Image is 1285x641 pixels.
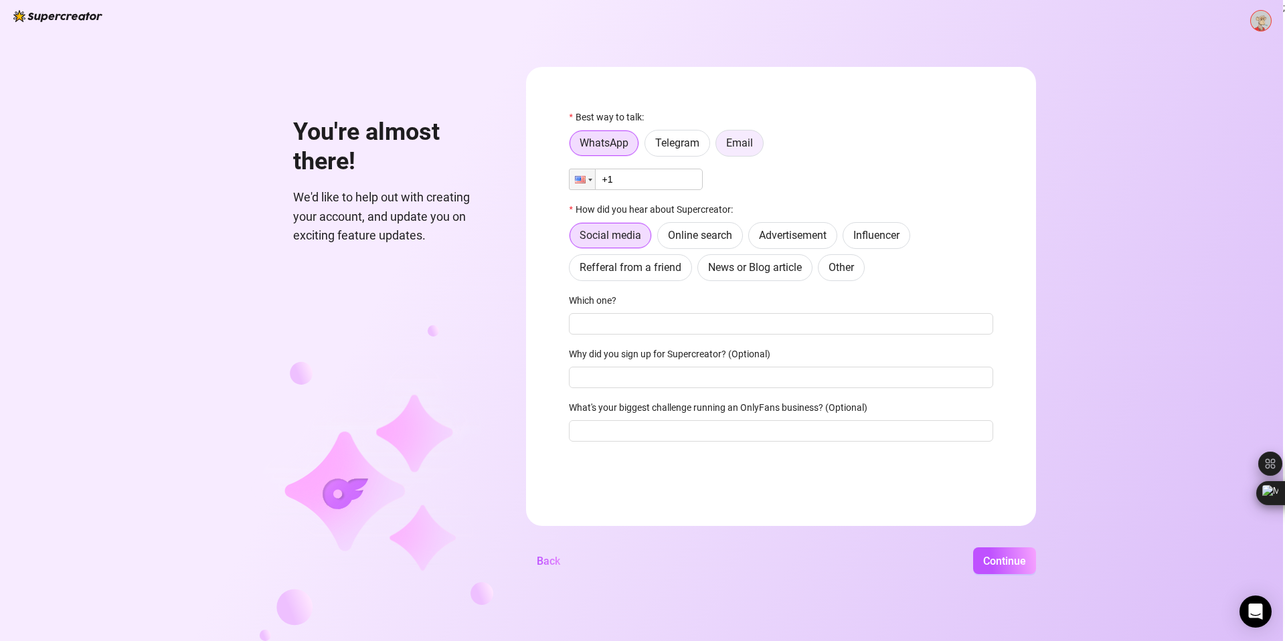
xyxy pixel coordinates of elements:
[655,136,699,149] span: Telegram
[569,347,779,361] label: Why did you sign up for Supercreator? (Optional)
[526,547,571,574] button: Back
[570,169,595,189] div: United States: + 1
[708,261,802,274] span: News or Blog article
[580,136,628,149] span: WhatsApp
[293,118,494,176] h1: You're almost there!
[569,293,625,308] label: Which one?
[569,367,993,388] input: Why did you sign up for Supercreator? (Optional)
[569,169,703,190] input: 1 (702) 123-4567
[569,110,652,124] label: Best way to talk:
[668,229,732,242] span: Online search
[853,229,899,242] span: Influencer
[13,10,102,22] img: logo
[759,229,827,242] span: Advertisement
[537,555,560,567] span: Back
[973,547,1036,574] button: Continue
[1251,11,1271,31] img: ACg8ocJ4PjgdeXUEvrcJEBvpokY4oqqU30LSv8_jCv_a0cRKX43tCtAH=s96-c
[569,400,876,415] label: What's your biggest challenge running an OnlyFans business? (Optional)
[580,229,641,242] span: Social media
[726,136,753,149] span: Email
[829,261,854,274] span: Other
[569,313,993,335] input: Which one?
[569,202,741,217] label: How did you hear about Supercreator:
[983,555,1026,567] span: Continue
[569,420,993,442] input: What's your biggest challenge running an OnlyFans business? (Optional)
[1239,596,1272,628] div: Open Intercom Messenger
[580,261,681,274] span: Refferal from a friend
[293,188,494,245] span: We'd like to help out with creating your account, and update you on exciting feature updates.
